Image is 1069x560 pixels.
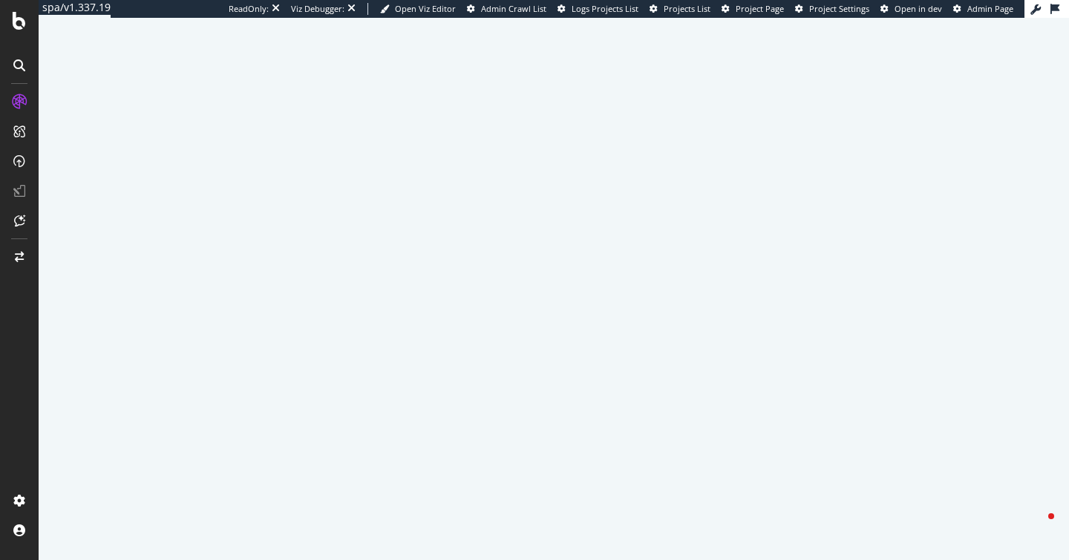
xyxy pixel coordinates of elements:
[880,3,942,15] a: Open in dev
[572,3,638,14] span: Logs Projects List
[481,3,546,14] span: Admin Crawl List
[809,3,869,14] span: Project Settings
[1019,509,1054,545] iframe: Intercom live chat
[467,3,546,15] a: Admin Crawl List
[953,3,1013,15] a: Admin Page
[795,3,869,15] a: Project Settings
[291,3,344,15] div: Viz Debugger:
[395,3,456,14] span: Open Viz Editor
[722,3,784,15] a: Project Page
[380,3,456,15] a: Open Viz Editor
[229,3,269,15] div: ReadOnly:
[967,3,1013,14] span: Admin Page
[650,3,710,15] a: Projects List
[736,3,784,14] span: Project Page
[895,3,942,14] span: Open in dev
[664,3,710,14] span: Projects List
[558,3,638,15] a: Logs Projects List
